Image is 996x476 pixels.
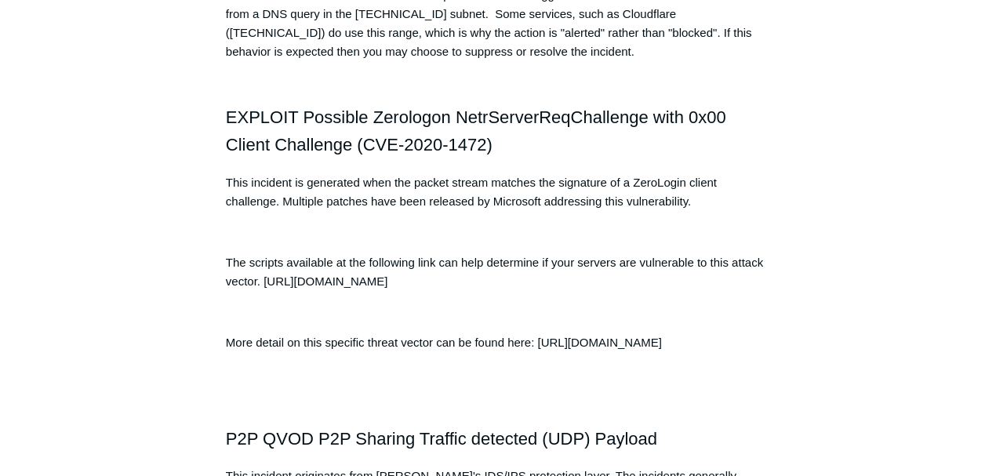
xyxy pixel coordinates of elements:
[226,429,657,449] span: P2P QVOD P2P Sharing Traffic detected (UDP) Payload
[226,256,763,288] span: The scripts available at the following link can help determine if your servers are vulnerable to ...
[226,176,717,208] span: This incident is generated when the packet stream matches the signature of a ZeroLogin client cha...
[226,336,662,349] span: More detail on this specific threat vector can be found here: [URL][DOMAIN_NAME]
[226,107,726,154] span: EXPLOIT Possible Zerologon NetrServerReqChallenge with 0x00 Client Challenge (CVE-2020-1472)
